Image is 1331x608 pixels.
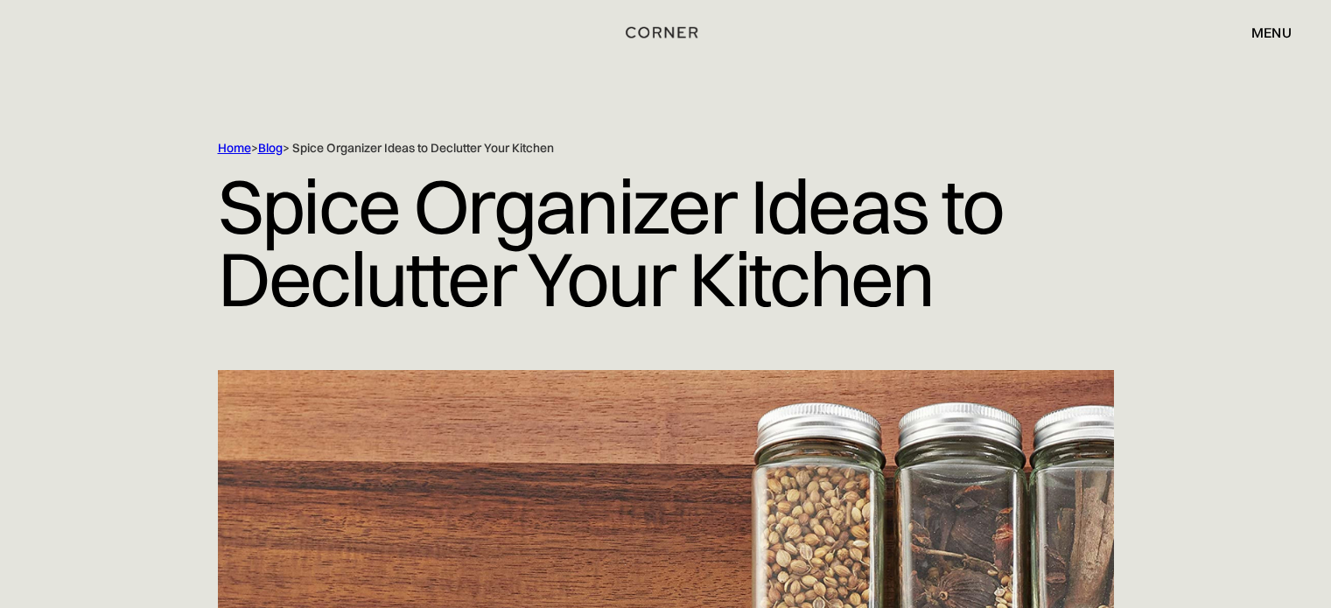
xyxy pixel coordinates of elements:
[620,21,711,44] a: home
[1251,25,1292,39] div: menu
[258,140,283,156] a: Blog
[218,140,251,156] a: Home
[1234,17,1292,47] div: menu
[218,157,1114,328] h1: Spice Organizer Ideas to Declutter Your Kitchen
[218,140,1040,157] div: > > Spice Organizer Ideas to Declutter Your Kitchen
